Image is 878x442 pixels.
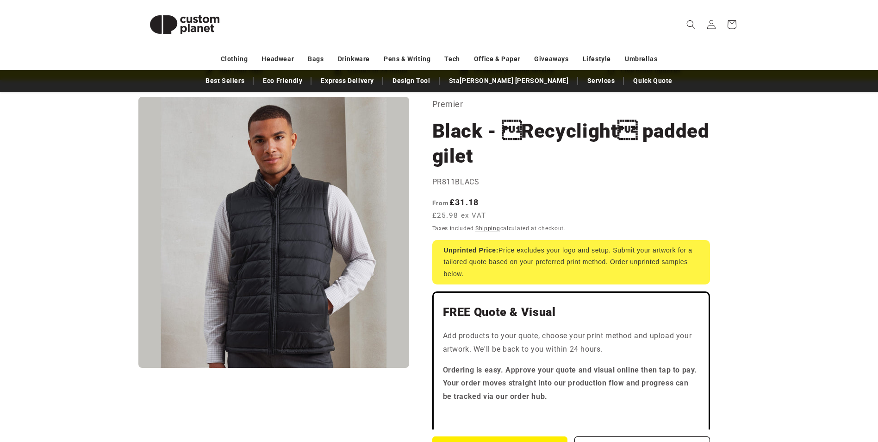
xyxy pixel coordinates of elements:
a: Express Delivery [316,73,379,89]
media-gallery: Gallery Viewer [138,97,409,368]
img: Custom Planet [138,4,231,45]
strong: Unprinted Price: [444,246,499,254]
a: Shipping [475,225,500,232]
a: Drinkware [338,51,370,67]
h2: FREE Quote & Visual [443,305,699,320]
iframe: Customer reviews powered by Trustpilot [443,411,699,420]
a: Bags [308,51,324,67]
a: Tech [444,51,460,67]
a: Eco Friendly [258,73,307,89]
a: Headwear [262,51,294,67]
a: Services [583,73,620,89]
a: Office & Paper [474,51,520,67]
a: Pens & Writing [384,51,430,67]
a: Best Sellers [201,73,249,89]
summary: Search [681,14,701,35]
div: Taxes included. calculated at checkout. [432,224,710,233]
div: Price excludes your logo and setup. Submit your artwork for a tailored quote based on your prefer... [432,240,710,284]
a: Umbrellas [625,51,657,67]
a: Sta[PERSON_NAME] [PERSON_NAME] [444,73,573,89]
a: Quick Quote [629,73,677,89]
iframe: Chat Widget [832,398,878,442]
p: Add products to your quote, choose your print method and upload your artwork. We'll be back to yo... [443,329,699,356]
a: Design Tool [388,73,435,89]
strong: Ordering is easy. Approve your quote and visual online then tap to pay. Your order moves straight... [443,366,697,401]
span: From [432,199,449,207]
a: Clothing [221,51,248,67]
p: Premier [432,97,710,112]
a: Giveaways [534,51,568,67]
h1: Black - Recyclight padded gilet [432,119,710,169]
a: Lifestyle [583,51,611,67]
strong: £31.18 [432,197,479,207]
span: PR811BLACS [432,177,479,186]
span: £25.98 ex VAT [432,210,486,221]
